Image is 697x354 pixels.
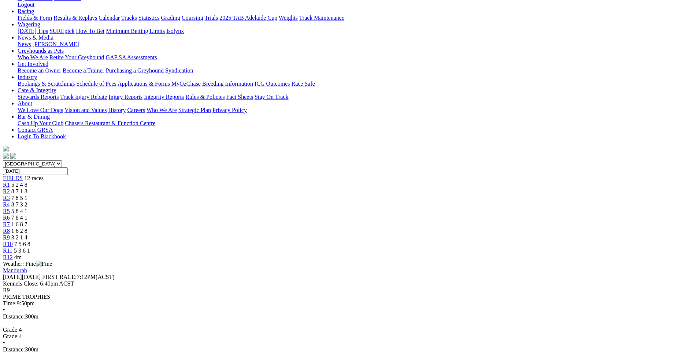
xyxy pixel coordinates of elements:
[18,21,40,27] a: Wagering
[18,28,694,34] div: Wagering
[18,87,56,93] a: Care & Integrity
[108,107,126,113] a: History
[42,274,115,280] span: 7:12PM(ACST)
[3,294,694,300] div: PRIME TROPHIES
[11,182,27,188] span: 5 2 4 8
[3,208,10,214] span: R5
[3,346,25,353] span: Distance:
[299,15,344,21] a: Track Maintenance
[3,228,10,234] span: R8
[165,67,193,74] a: Syndication
[18,74,37,80] a: Industry
[255,94,288,100] a: Stay On Track
[18,100,32,107] a: About
[3,195,10,201] a: R3
[11,215,27,221] span: 7 8 4 1
[18,107,63,113] a: We Love Our Dogs
[14,241,30,247] span: 7 5 6 8
[18,41,31,47] a: News
[202,81,253,87] a: Breeding Information
[42,274,77,280] span: FIRST RACE:
[178,107,211,113] a: Strategic Plan
[18,120,63,126] a: Cash Up Your Club
[118,81,170,87] a: Applications & Forms
[3,234,10,241] a: R9
[10,153,16,159] img: twitter.svg
[219,15,277,21] a: 2025 TAB Adelaide Cup
[18,8,34,14] a: Racing
[3,241,13,247] a: R10
[212,107,247,113] a: Privacy Policy
[3,300,694,307] div: 9:50pm
[3,261,52,267] span: Weather: Fine
[3,221,10,227] a: R7
[3,274,41,280] span: [DATE]
[11,228,27,234] span: 1 6 2 8
[11,195,27,201] span: 7 8 5 1
[3,313,25,320] span: Distance:
[3,287,10,293] span: R9
[3,346,694,353] div: 300m
[65,120,155,126] a: Chasers Restaurant & Function Centre
[3,201,10,208] span: R4
[106,54,157,60] a: GAP SA Assessments
[18,94,59,100] a: Stewards Reports
[3,327,694,333] div: 4
[18,67,61,74] a: Become an Owner
[185,94,225,100] a: Rules & Policies
[14,254,22,260] span: 4m
[49,54,104,60] a: Retire Your Greyhound
[3,146,9,152] img: logo-grsa-white.png
[18,1,34,8] a: Logout
[11,234,27,241] span: 3 2 1 4
[18,67,694,74] div: Get Involved
[18,15,694,21] div: Racing
[147,107,177,113] a: Who We Are
[255,81,290,87] a: ICG Outcomes
[3,182,10,188] span: R1
[99,15,120,21] a: Calendar
[3,313,694,320] div: 300m
[226,94,253,100] a: Fact Sheets
[3,188,10,194] a: R2
[127,107,145,113] a: Careers
[60,94,107,100] a: Track Injury Rebate
[3,254,13,260] span: R12
[279,15,298,21] a: Weights
[3,175,23,181] span: FIELDS
[3,280,694,287] div: Kennels Close: 6:40pm ACST
[18,61,48,67] a: Get Involved
[53,15,97,21] a: Results & Replays
[3,247,12,254] a: R11
[161,15,180,21] a: Grading
[11,221,27,227] span: 1 6 8 7
[106,67,164,74] a: Purchasing a Greyhound
[64,107,107,113] a: Vision and Values
[182,15,203,21] a: Coursing
[18,94,694,100] div: Care & Integrity
[3,327,19,333] span: Grade:
[3,333,19,339] span: Grade:
[14,247,30,254] span: 5 3 6 1
[3,215,10,221] span: R6
[76,81,116,87] a: Schedule of Fees
[166,28,184,34] a: Isolynx
[63,67,104,74] a: Become a Trainer
[3,274,22,280] span: [DATE]
[3,340,5,346] span: •
[18,41,694,48] div: News & Media
[3,267,27,273] a: Mandurah
[36,261,52,267] img: Fine
[204,15,218,21] a: Trials
[32,41,79,47] a: [PERSON_NAME]
[18,113,50,120] a: Bar & Dining
[3,167,68,175] input: Select date
[106,28,165,34] a: Minimum Betting Limits
[18,81,694,87] div: Industry
[18,81,75,87] a: Bookings & Scratchings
